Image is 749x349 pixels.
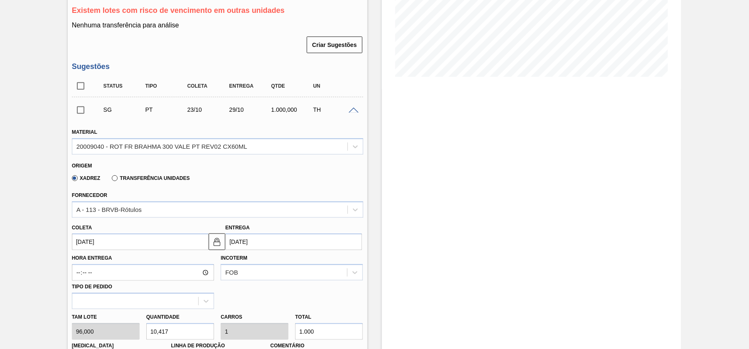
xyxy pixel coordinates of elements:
input: dd/mm/yyyy [72,233,209,250]
div: Qtde [269,83,316,89]
label: Total [295,314,311,320]
div: Entrega [227,83,274,89]
label: Coleta [72,225,92,231]
label: Linha de Produção [171,343,225,349]
label: Transferência Unidades [112,175,190,181]
div: Criar Sugestões [308,36,363,54]
div: A - 113 - BRVB-Rótulos [76,206,142,213]
label: Origem [72,163,92,169]
label: Xadrez [72,175,101,181]
label: Tam lote [72,311,140,323]
label: Tipo de pedido [72,284,112,290]
div: Pedido de Transferência [143,106,190,113]
div: Tipo [143,83,190,89]
label: Entrega [225,225,250,231]
span: Existem lotes com risco de vencimento em outras unidades [72,6,285,15]
div: 20009040 - ROT FR BRAHMA 300 VALE PT REV02 CX60ML [76,143,247,150]
label: Incoterm [221,255,247,261]
div: FOB [225,269,238,276]
div: UN [311,83,357,89]
div: 23/10/2025 [185,106,232,113]
label: [MEDICAL_DATA] [72,343,114,349]
label: Hora Entrega [72,252,214,264]
button: Criar Sugestões [307,37,362,53]
div: TH [311,106,357,113]
div: Coleta [185,83,232,89]
div: Status [101,83,148,89]
label: Material [72,129,97,135]
label: Carros [221,314,242,320]
button: locked [209,233,225,250]
img: locked [212,237,222,247]
p: Nenhuma transferência para análise [72,22,363,29]
label: Fornecedor [72,192,107,198]
div: 29/10/2025 [227,106,274,113]
input: dd/mm/yyyy [225,233,362,250]
div: Sugestão Criada [101,106,148,113]
div: 1.000,000 [269,106,316,113]
label: Quantidade [146,314,180,320]
h3: Sugestões [72,62,363,71]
